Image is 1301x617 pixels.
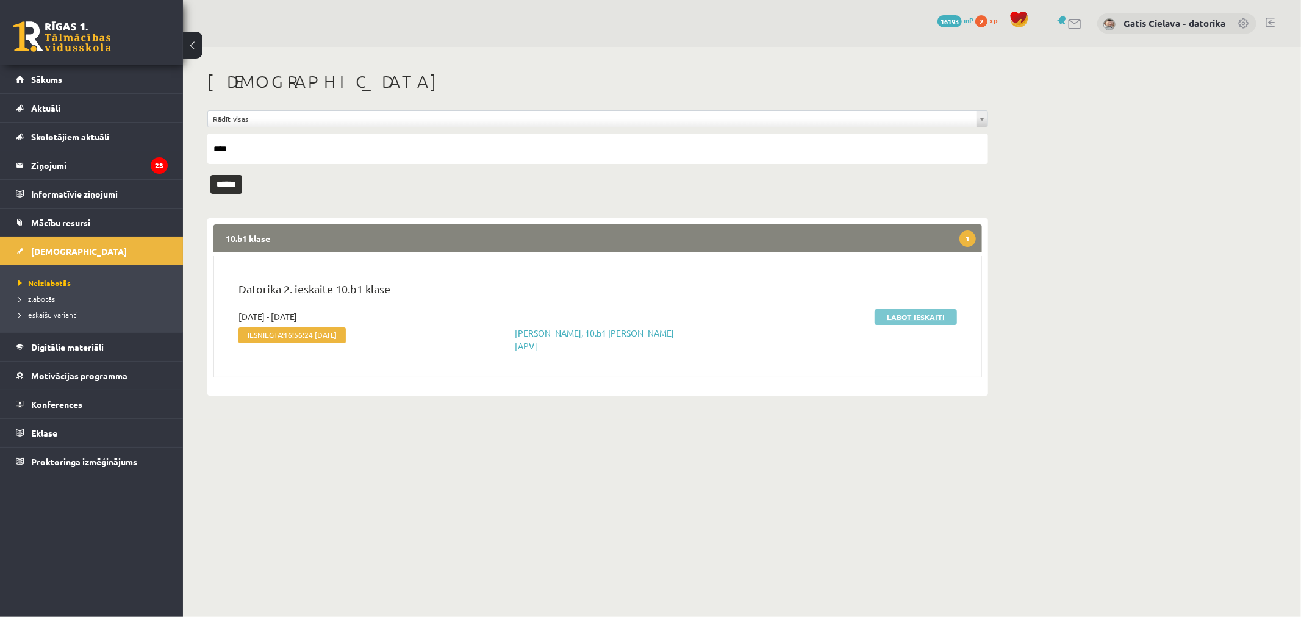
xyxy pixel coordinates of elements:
[16,237,168,265] a: [DEMOGRAPHIC_DATA]
[31,102,60,113] span: Aktuāli
[31,246,127,257] span: [DEMOGRAPHIC_DATA]
[31,370,127,381] span: Motivācijas programma
[16,123,168,151] a: Skolotājiem aktuāli
[875,309,957,325] a: Labot ieskaiti
[238,327,346,343] span: Iesniegta:
[18,310,78,319] span: Ieskaišu varianti
[18,309,171,320] a: Ieskaišu varianti
[238,280,957,303] p: Datorika 2. ieskaite 10.b1 klase
[16,390,168,418] a: Konferences
[16,362,168,390] a: Motivācijas programma
[16,180,168,208] a: Informatīvie ziņojumi
[31,74,62,85] span: Sākums
[213,111,972,127] span: Rādīt visas
[16,65,168,93] a: Sākums
[18,293,171,304] a: Izlabotās
[31,217,90,228] span: Mācību resursi
[18,294,55,304] span: Izlabotās
[16,333,168,361] a: Digitālie materiāli
[959,230,976,247] span: 1
[18,278,71,288] span: Neizlabotās
[31,131,109,142] span: Skolotājiem aktuāli
[18,277,171,288] a: Neizlabotās
[1124,17,1225,29] a: Gatis Cielava - datorika
[31,427,57,438] span: Eklase
[515,327,675,351] a: [PERSON_NAME], 10.b1 [PERSON_NAME] [APV]
[207,71,988,92] h1: [DEMOGRAPHIC_DATA]
[208,111,987,127] a: Rādīt visas
[151,157,168,174] i: 23
[31,399,82,410] span: Konferences
[16,419,168,447] a: Eklase
[16,94,168,122] a: Aktuāli
[937,15,962,27] span: 16193
[238,310,297,323] span: [DATE] - [DATE]
[13,21,111,52] a: Rīgas 1. Tālmācības vidusskola
[284,330,337,339] span: 16:56:24 [DATE]
[975,15,1003,25] a: 2 xp
[1103,18,1116,30] img: Gatis Cielava - datorika
[975,15,987,27] span: 2
[964,15,973,25] span: mP
[213,224,982,252] legend: 10.b1 klase
[16,448,168,476] a: Proktoringa izmēģinājums
[31,180,168,208] legend: Informatīvie ziņojumi
[31,341,104,352] span: Digitālie materiāli
[989,15,997,25] span: xp
[937,15,973,25] a: 16193 mP
[31,456,137,467] span: Proktoringa izmēģinājums
[16,209,168,237] a: Mācību resursi
[16,151,168,179] a: Ziņojumi23
[31,151,168,179] legend: Ziņojumi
